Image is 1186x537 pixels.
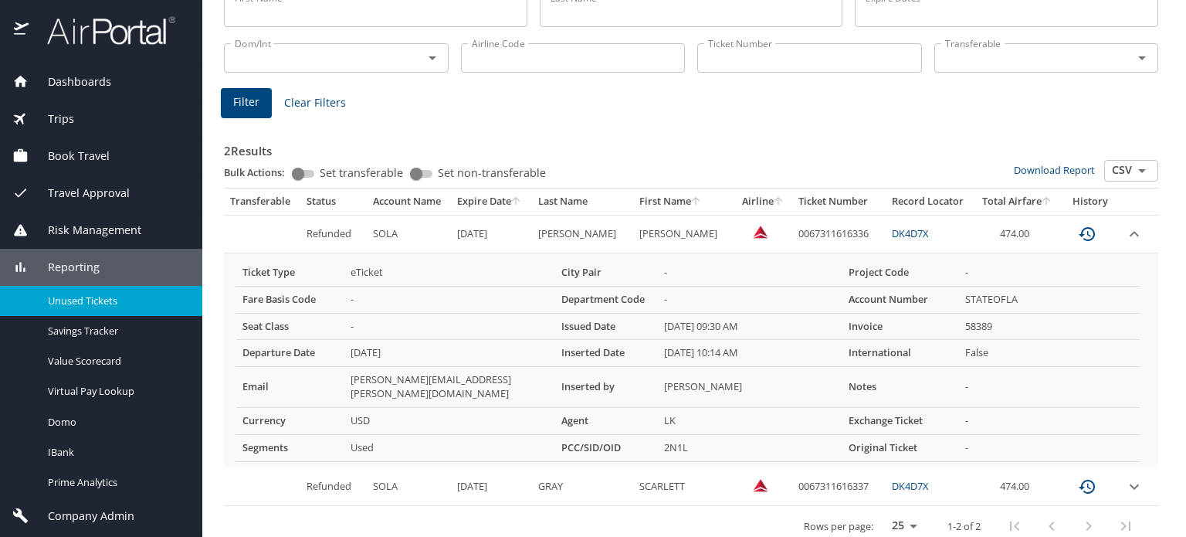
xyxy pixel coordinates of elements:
[451,189,532,215] th: Expire Date
[658,367,842,408] td: [PERSON_NAME]
[842,367,959,408] th: Notes
[959,286,1140,313] td: STATEOFLA
[300,189,367,215] th: Status
[633,215,734,253] td: [PERSON_NAME]
[974,215,1060,253] td: 474.00
[658,286,842,313] td: -
[974,189,1060,215] th: Total Airfare
[753,224,768,240] img: Delta Airlines
[1042,197,1052,207] button: sort
[451,468,532,506] td: [DATE]
[511,197,522,207] button: sort
[959,367,1140,408] td: -
[555,367,658,408] th: Inserted by
[753,478,768,493] img: Delta Airlines
[233,93,259,112] span: Filter
[842,313,959,340] th: Invoice
[29,222,141,239] span: Risk Management
[792,189,886,215] th: Ticket Number
[658,340,842,367] td: [DATE] 10:14 AM
[532,189,633,215] th: Last Name
[344,260,556,286] td: eTicket
[29,73,111,90] span: Dashboards
[633,468,734,506] td: SCARLETT
[344,367,556,408] td: [PERSON_NAME][EMAIL_ADDRESS][PERSON_NAME][DOMAIN_NAME]
[320,168,403,178] span: Set transferable
[658,260,842,286] td: -
[735,189,793,215] th: Airline
[658,408,842,435] td: LK
[236,286,344,313] th: Fare Basis Code
[959,340,1140,367] td: False
[30,15,175,46] img: airportal-logo.png
[367,468,451,506] td: SOLA
[438,168,546,178] span: Set non-transferable
[555,260,658,286] th: City Pair
[959,313,1140,340] td: 58389
[236,340,344,367] th: Departure Date
[29,259,100,276] span: Reporting
[974,468,1060,506] td: 474.00
[48,294,184,308] span: Unused Tickets
[221,88,272,118] button: Filter
[29,110,74,127] span: Trips
[284,93,346,113] span: Clear Filters
[555,340,658,367] th: Inserted Date
[451,215,532,253] td: [DATE]
[48,445,184,460] span: IBank
[236,367,344,408] th: Email
[1014,163,1095,177] a: Download Report
[792,468,886,506] td: 0067311616337
[344,340,556,367] td: [DATE]
[555,435,658,462] th: PCC/SID/OID
[367,189,451,215] th: Account Name
[29,148,110,165] span: Book Travel
[532,468,633,506] td: GRAY
[842,408,959,435] th: Exchange Ticket
[344,313,556,340] td: -
[236,260,1140,462] table: more info about unused tickets
[555,286,658,313] th: Department Code
[300,215,367,253] td: Refunded
[1125,225,1144,243] button: expand row
[236,408,344,435] th: Currency
[774,197,784,207] button: sort
[959,435,1140,462] td: -
[48,324,184,338] span: Savings Tracker
[300,468,367,506] td: Refunded
[48,415,184,430] span: Domo
[344,435,556,462] td: Used
[14,15,30,46] img: icon-airportal.png
[658,313,842,340] td: [DATE] 09:30 AM
[555,408,658,435] th: Agent
[532,215,633,253] td: [PERSON_NAME]
[278,89,352,117] button: Clear Filters
[1131,160,1153,182] button: Open
[1061,189,1120,215] th: History
[892,479,928,493] a: DK4D7X
[48,354,184,369] span: Value Scorecard
[344,408,556,435] td: USD
[633,189,734,215] th: First Name
[892,226,928,240] a: DK4D7X
[947,522,981,532] p: 1-2 of 2
[224,133,1158,160] h3: 2 Results
[236,313,344,340] th: Seat Class
[29,508,134,525] span: Company Admin
[842,435,959,462] th: Original Ticket
[236,260,344,286] th: Ticket Type
[842,286,959,313] th: Account Number
[344,286,556,313] td: -
[959,260,1140,286] td: -
[230,195,294,209] div: Transferable
[959,408,1140,435] td: -
[367,215,451,253] td: SOLA
[48,475,184,490] span: Prime Analytics
[29,185,130,202] span: Travel Approval
[236,435,344,462] th: Segments
[1131,47,1153,69] button: Open
[792,215,886,253] td: 0067311616336
[804,522,873,532] p: Rows per page:
[48,384,184,399] span: Virtual Pay Lookup
[886,189,974,215] th: Record Locator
